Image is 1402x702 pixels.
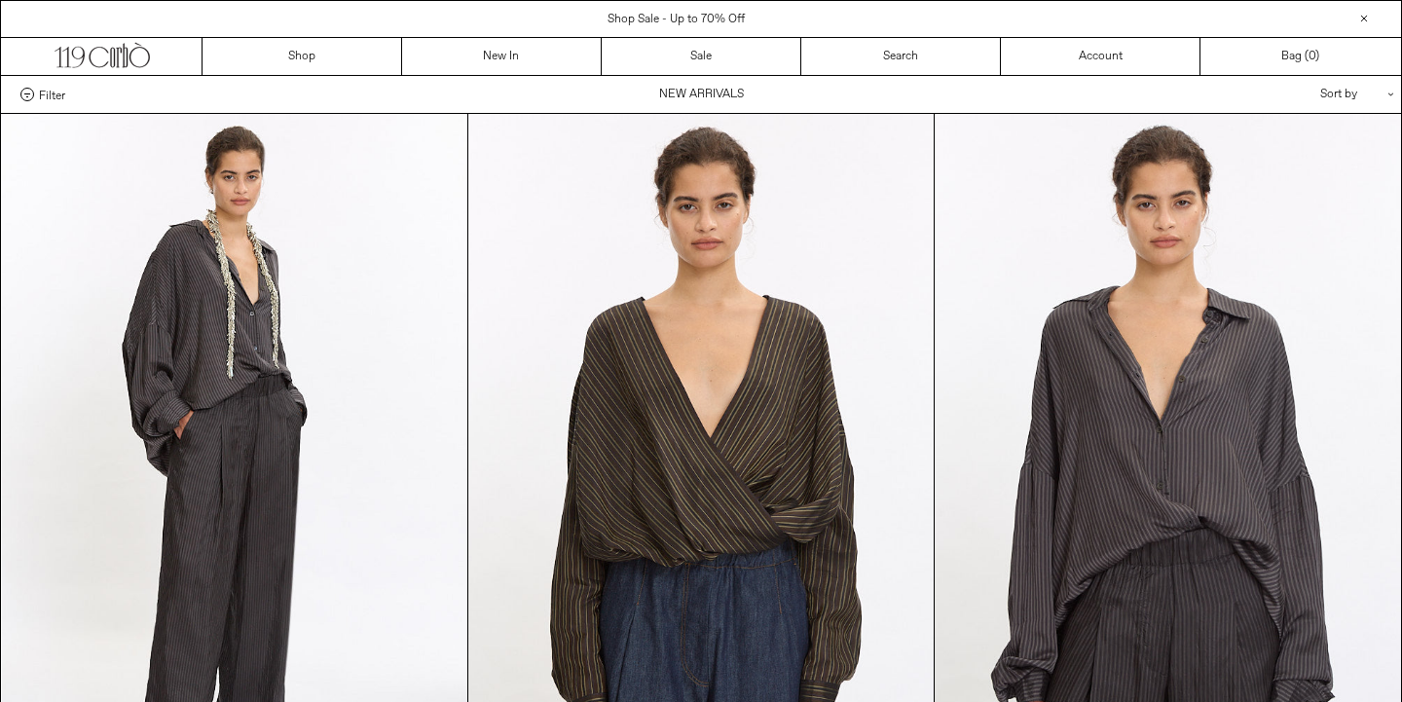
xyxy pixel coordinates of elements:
a: Shop [203,38,402,75]
a: New In [402,38,602,75]
a: Bag () [1200,38,1400,75]
a: Sale [602,38,801,75]
a: Shop Sale - Up to 70% Off [608,12,745,27]
span: ) [1309,48,1319,65]
span: Filter [39,88,65,101]
span: 0 [1309,49,1315,64]
div: Sort by [1206,76,1382,113]
a: Search [801,38,1001,75]
a: Account [1001,38,1200,75]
